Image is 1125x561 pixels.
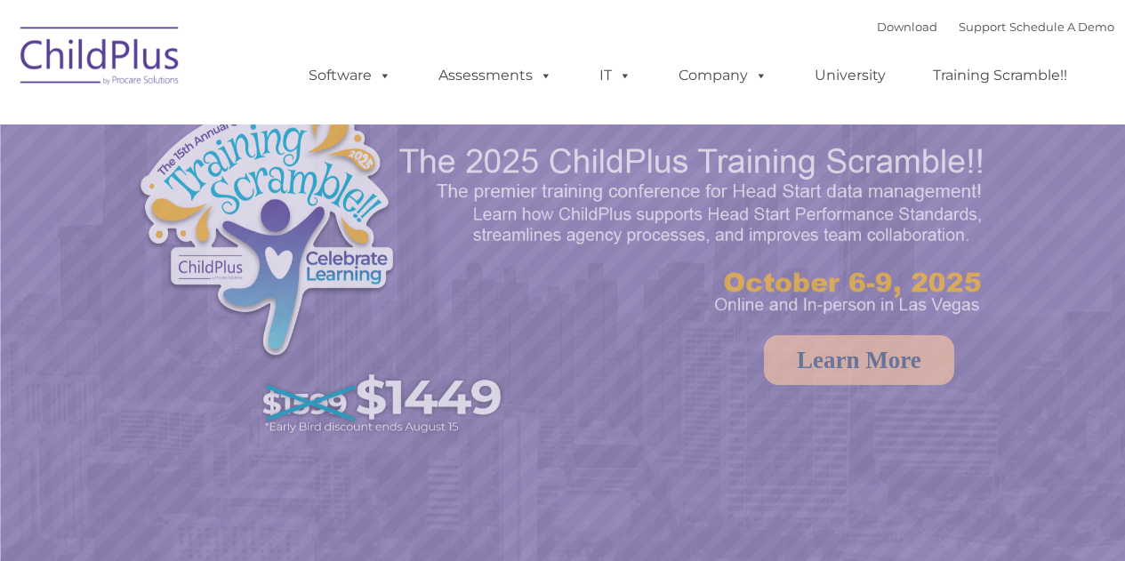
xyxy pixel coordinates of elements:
[582,58,649,93] a: IT
[291,58,409,93] a: Software
[1009,20,1114,34] a: Schedule A Demo
[421,58,570,93] a: Assessments
[959,20,1006,34] a: Support
[12,14,189,103] img: ChildPlus by Procare Solutions
[877,20,1114,34] font: |
[915,58,1085,93] a: Training Scramble!!
[764,335,954,385] a: Learn More
[797,58,904,93] a: University
[877,20,937,34] a: Download
[661,58,785,93] a: Company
